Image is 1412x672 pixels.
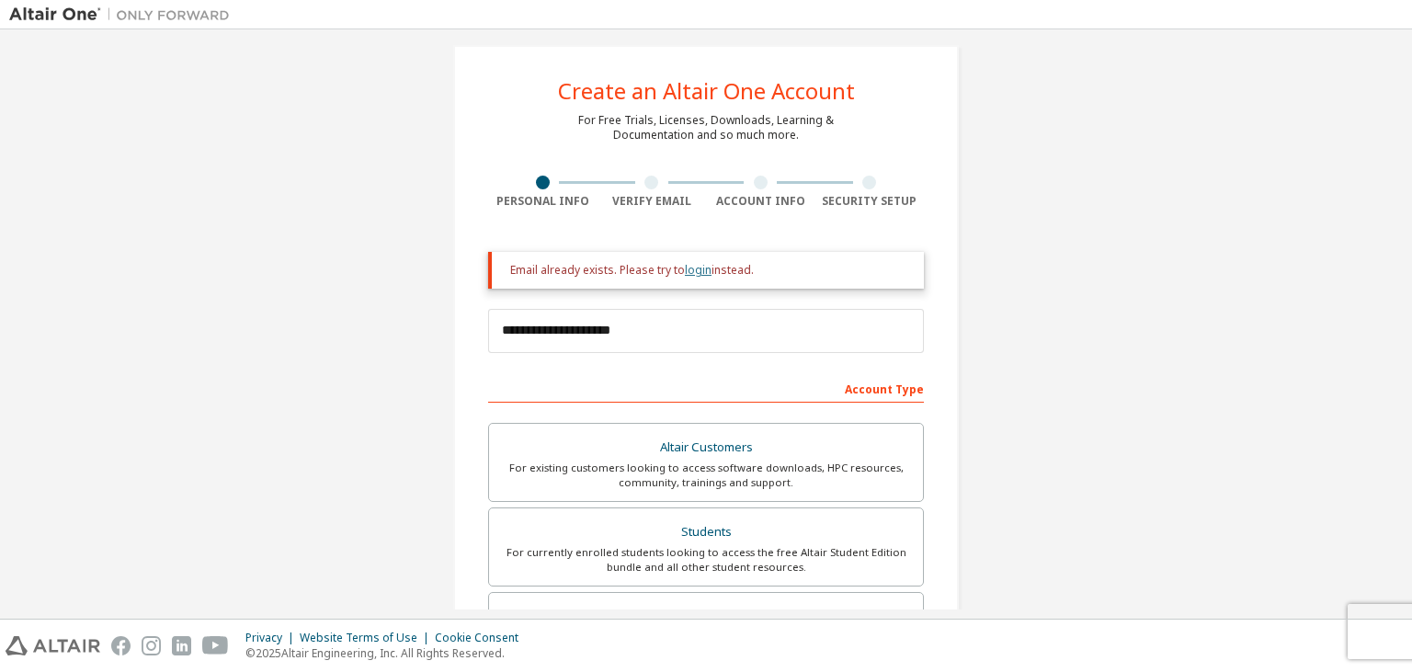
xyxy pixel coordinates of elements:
img: linkedin.svg [172,636,191,655]
div: For existing customers looking to access software downloads, HPC resources, community, trainings ... [500,461,912,490]
p: © 2025 Altair Engineering, Inc. All Rights Reserved. [245,645,529,661]
div: Students [500,519,912,545]
a: login [685,262,712,278]
div: Privacy [245,631,300,645]
img: altair_logo.svg [6,636,100,655]
img: Altair One [9,6,239,24]
div: For currently enrolled students looking to access the free Altair Student Edition bundle and all ... [500,545,912,575]
img: youtube.svg [202,636,229,655]
div: Cookie Consent [435,631,529,645]
div: Email already exists. Please try to instead. [510,263,909,278]
div: Personal Info [488,194,598,209]
div: Security Setup [815,194,925,209]
div: Website Terms of Use [300,631,435,645]
img: instagram.svg [142,636,161,655]
div: Create an Altair One Account [558,80,855,102]
div: Altair Customers [500,435,912,461]
div: For Free Trials, Licenses, Downloads, Learning & Documentation and so much more. [578,113,834,142]
div: Account Info [706,194,815,209]
div: Verify Email [598,194,707,209]
div: Account Type [488,373,924,403]
div: Faculty [500,604,912,630]
img: facebook.svg [111,636,131,655]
